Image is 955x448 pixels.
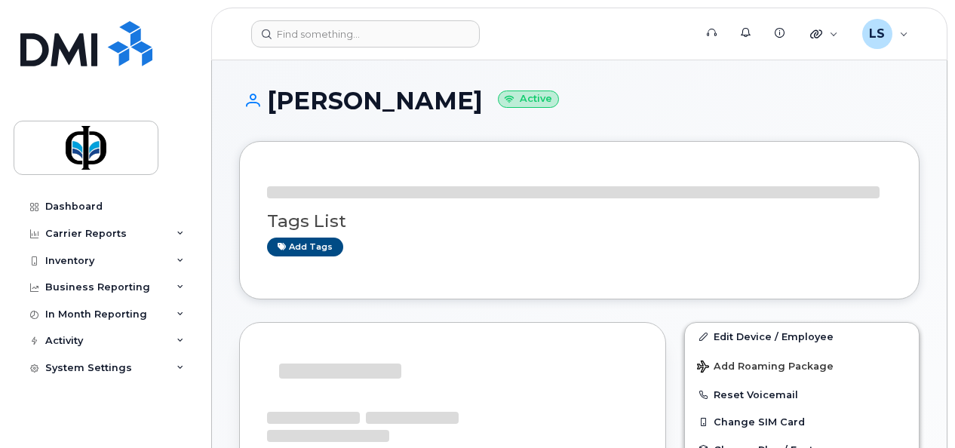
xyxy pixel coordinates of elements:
[685,381,919,408] button: Reset Voicemail
[267,212,892,231] h3: Tags List
[685,323,919,350] a: Edit Device / Employee
[697,361,834,375] span: Add Roaming Package
[685,350,919,381] button: Add Roaming Package
[267,238,343,256] a: Add tags
[685,408,919,435] button: Change SIM Card
[498,91,559,108] small: Active
[239,87,920,114] h1: [PERSON_NAME]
